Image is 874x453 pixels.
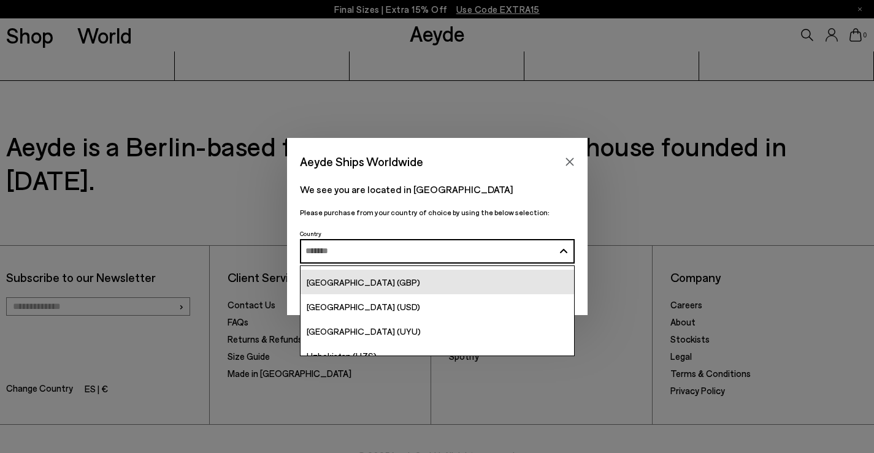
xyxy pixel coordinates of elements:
p: Please purchase from your country of choice by using the below selection: [300,207,575,218]
span: [GEOGRAPHIC_DATA] (GBP) [307,277,420,287]
p: We see you are located in [GEOGRAPHIC_DATA] [300,182,575,197]
span: Aeyde Ships Worldwide [300,151,423,172]
a: [GEOGRAPHIC_DATA] (GBP) [301,270,574,294]
span: Country [300,230,321,237]
span: Uzbekistan (UZS) [307,351,377,361]
span: [GEOGRAPHIC_DATA] (USD) [307,302,420,312]
a: [GEOGRAPHIC_DATA] (UYU) [301,319,574,343]
input: Search and Enter [305,246,554,256]
span: [GEOGRAPHIC_DATA] (UYU) [307,326,421,337]
a: [GEOGRAPHIC_DATA] (USD) [301,294,574,319]
a: Uzbekistan (UZS) [301,343,574,368]
button: Close [561,153,579,171]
